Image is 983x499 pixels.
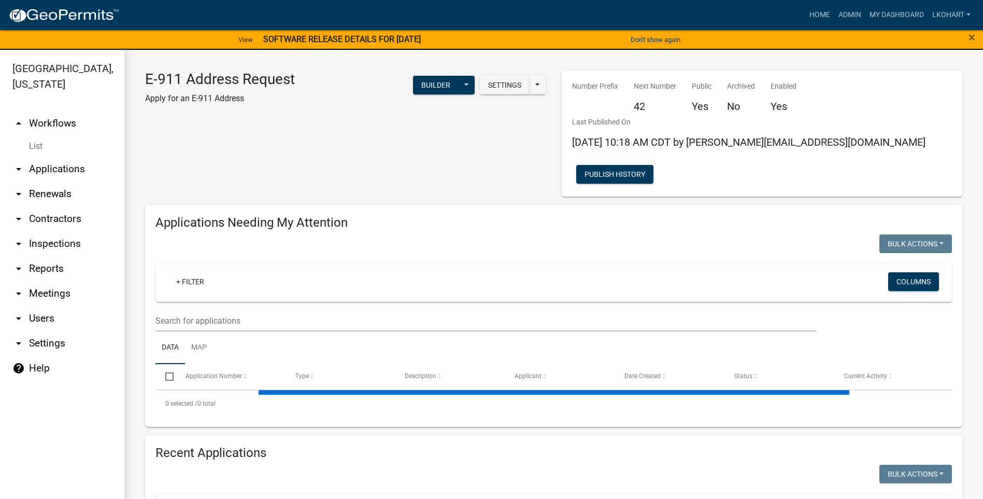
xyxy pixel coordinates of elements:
span: [DATE] 10:18 AM CDT by [PERSON_NAME][EMAIL_ADDRESS][DOMAIN_NAME] [572,136,925,148]
datatable-header-cell: Status [724,364,834,389]
p: Enabled [771,81,796,92]
p: Public [692,81,711,92]
button: Don't show again [626,31,685,48]
a: Admin [834,5,865,25]
datatable-header-cell: Application Number [175,364,285,389]
span: 0 selected / [165,400,197,407]
strong: SOFTWARE RELEASE DETAILS FOR [DATE] [263,34,421,44]
span: Type [295,372,309,380]
h5: No [727,100,755,113]
datatable-header-cell: Description [395,364,505,389]
span: Application Number [186,372,242,380]
h5: Yes [692,100,711,113]
div: 0 total [155,391,952,417]
h5: 42 [634,100,676,113]
button: Close [968,31,975,44]
button: Settings [480,76,530,94]
span: × [968,30,975,45]
h4: Recent Applications [155,446,952,461]
h5: Yes [771,100,796,113]
a: lkohart [928,5,975,25]
i: arrow_drop_down [12,312,25,325]
span: Status [734,372,752,380]
p: Number Prefix [572,81,618,92]
datatable-header-cell: Select [155,364,175,389]
wm-modal-confirm: Workflow Publish History [576,171,653,179]
button: Publish History [576,165,653,184]
i: arrow_drop_down [12,287,25,300]
datatable-header-cell: Applicant [505,364,615,389]
span: Description [405,372,436,380]
button: Columns [888,272,939,291]
p: Last Published On [572,117,925,128]
i: arrow_drop_down [12,337,25,350]
h3: E-911 Address Request [145,71,295,88]
datatable-header-cell: Current Activity [834,364,944,389]
i: arrow_drop_up [12,117,25,130]
a: My Dashboard [865,5,928,25]
i: arrow_drop_down [12,188,25,200]
a: + Filter [168,272,212,291]
i: arrow_drop_down [12,213,25,225]
span: Applicant [515,372,542,380]
a: Data [155,331,185,365]
i: arrow_drop_down [12,262,25,275]
span: Date Created [624,372,661,380]
i: help [12,362,25,375]
a: View [234,31,257,48]
i: arrow_drop_down [12,238,25,250]
h4: Applications Needing My Attention [155,215,952,230]
a: Home [805,5,834,25]
button: Bulk Actions [879,465,952,483]
button: Builder [413,76,459,94]
a: Map [185,331,213,365]
p: Next Number [634,81,676,92]
p: Archived [727,81,755,92]
datatable-header-cell: Type [285,364,395,389]
button: Bulk Actions [879,234,952,253]
p: Apply for an E-911 Address [145,92,295,105]
span: Current Activity [844,372,887,380]
input: Search for applications [155,310,817,331]
datatable-header-cell: Date Created [615,364,724,389]
i: arrow_drop_down [12,163,25,175]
